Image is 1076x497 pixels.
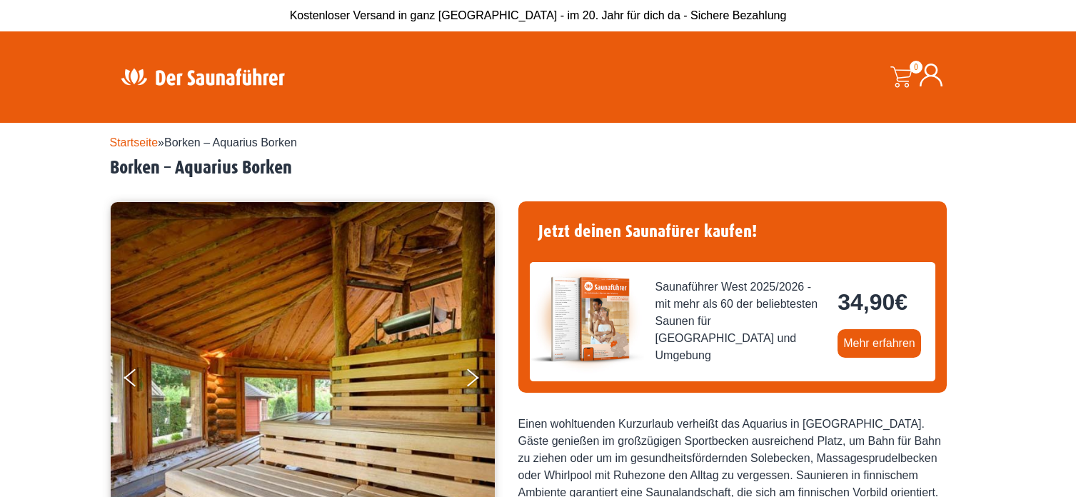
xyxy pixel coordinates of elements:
span: € [895,289,907,315]
h4: Jetzt deinen Saunafürer kaufen! [530,213,935,251]
button: Previous [124,363,160,398]
span: » [110,136,297,149]
bdi: 34,90 [838,289,907,315]
h2: Borken – Aquarius Borken [110,157,967,179]
img: der-saunafuehrer-2025-west.jpg [530,262,644,376]
button: Next [464,363,500,398]
span: 0 [910,61,922,74]
span: Saunaführer West 2025/2026 - mit mehr als 60 der beliebtesten Saunen für [GEOGRAPHIC_DATA] und Um... [655,278,827,364]
a: Mehr erfahren [838,329,921,358]
a: Startseite [110,136,159,149]
span: Kostenloser Versand in ganz [GEOGRAPHIC_DATA] - im 20. Jahr für dich da - Sichere Bezahlung [290,9,787,21]
span: Borken – Aquarius Borken [164,136,297,149]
